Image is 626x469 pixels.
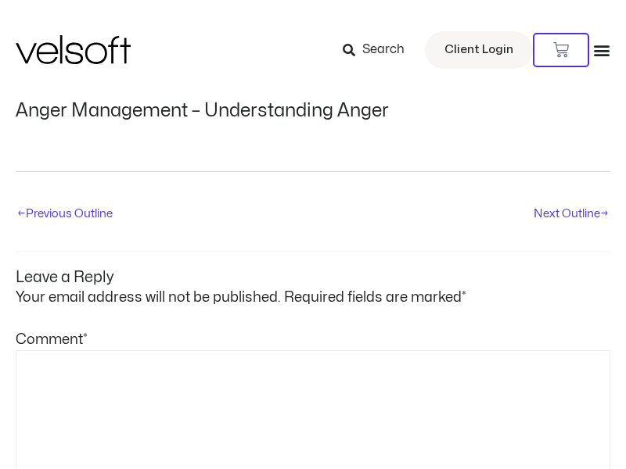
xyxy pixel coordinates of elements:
[17,208,26,219] span: ←
[343,37,416,63] a: Search
[17,202,113,228] a: ←Previous Outline
[362,40,405,60] span: Search
[600,208,609,219] span: →
[16,333,88,346] label: Comment
[534,202,609,228] a: Next Outline→
[16,100,610,122] h1: Anger Management – Understanding Anger
[16,35,131,64] img: Velsoft Training Materials
[444,40,513,60] span: Client Login
[425,31,533,69] a: Client Login
[593,41,610,59] div: Menu Toggle
[16,291,281,304] span: Your email address will not be published.
[16,252,610,287] h3: Leave a Reply
[284,291,466,304] span: Required fields are marked
[16,171,610,230] nav: Post navigation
